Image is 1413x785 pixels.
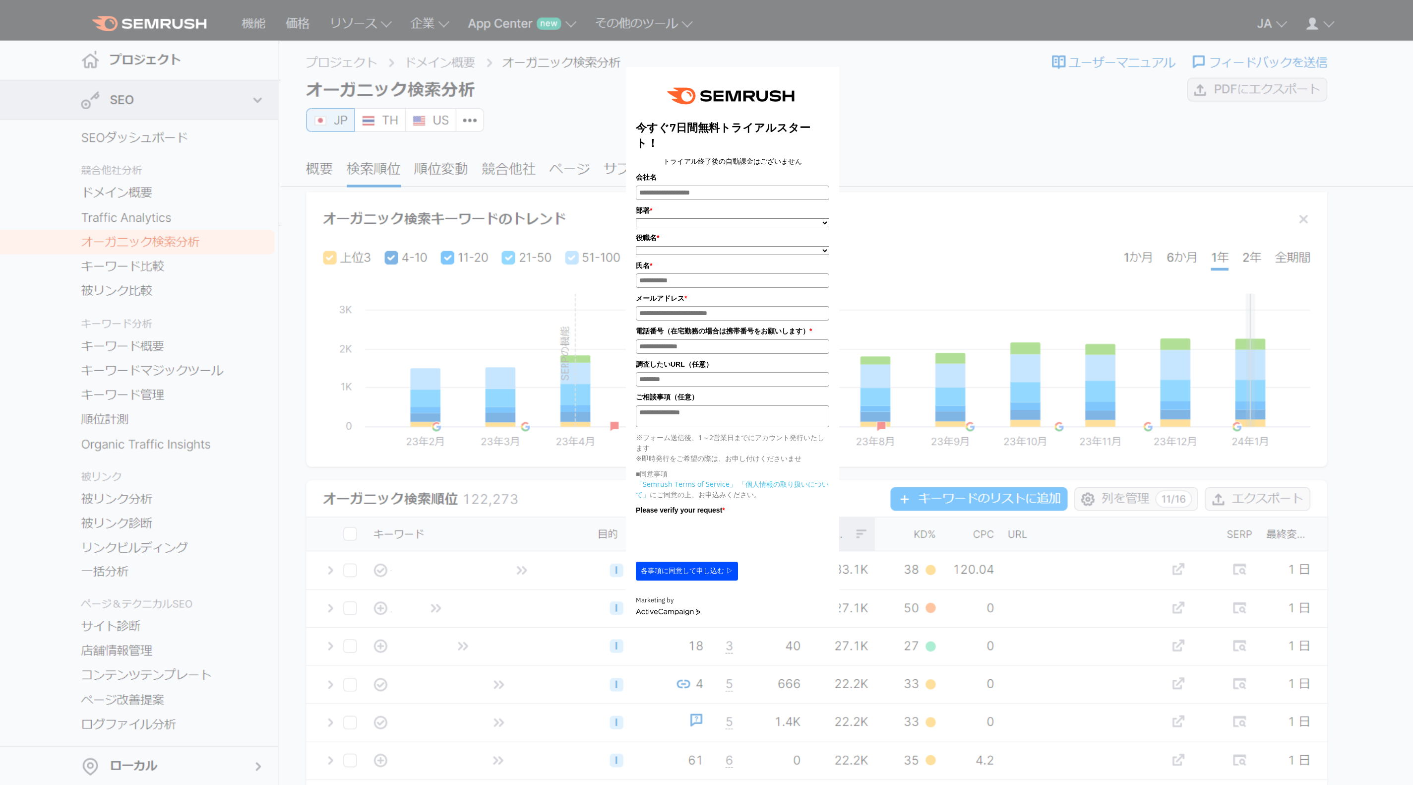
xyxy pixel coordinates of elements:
[636,432,829,463] p: ※フォーム送信後、1～2営業日までにアカウント発行いたします ※即時発行をご希望の際は、お申し付けくださいませ
[636,479,737,489] a: 「Semrush Terms of Service」
[636,293,829,304] label: メールアドレス
[636,392,829,402] label: ご相談事項（任意）
[636,505,829,516] label: Please verify your request
[636,595,829,606] div: Marketing by
[636,326,829,336] label: 電話番号（在宅勤務の場合は携帯番号をお願いします）
[636,562,738,581] button: 各事項に同意して申し込む ▷
[636,172,829,183] label: 会社名
[636,260,829,271] label: 氏名
[636,479,829,500] p: にご同意の上、お申込みください。
[636,232,829,243] label: 役職名
[636,359,829,370] label: 調査したいURL（任意）
[636,468,829,479] p: ■同意事項
[636,156,829,167] center: トライアル終了後の自動課金はございません
[636,205,829,216] label: 部署
[636,518,787,557] iframe: reCAPTCHA
[660,77,805,115] img: e6a379fe-ca9f-484e-8561-e79cf3a04b3f.png
[636,120,829,151] title: 今すぐ7日間無料トライアルスタート！
[636,479,829,499] a: 「個人情報の取り扱いについて」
